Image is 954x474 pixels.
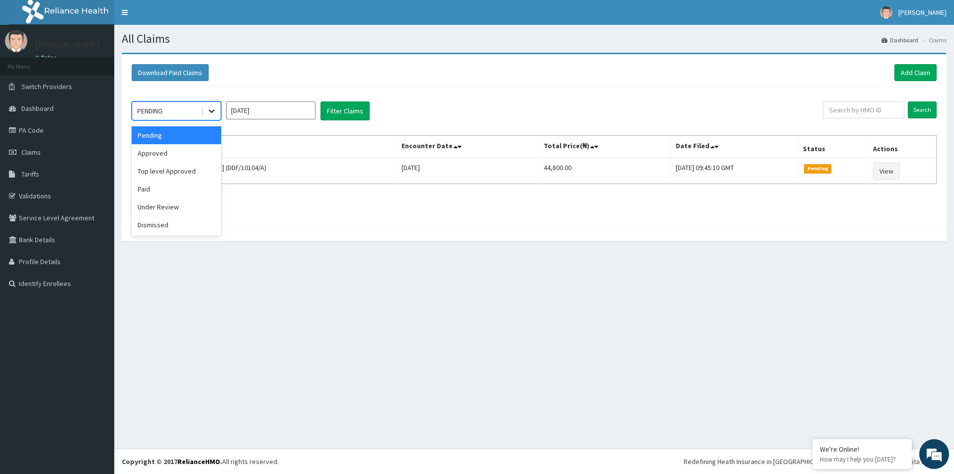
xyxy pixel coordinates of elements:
[397,136,540,159] th: Encounter Date
[672,158,799,184] td: [DATE] 09:45:10 GMT
[132,162,221,180] div: Top level Approved
[320,101,370,120] button: Filter Claims
[804,164,831,173] span: Pending
[114,449,954,474] footer: All rights reserved.
[132,136,397,159] th: Name
[35,54,59,61] a: Online
[163,5,187,29] div: Minimize live chat window
[880,6,892,19] img: User Image
[5,272,189,306] textarea: Type your message and hit 'Enter'
[820,445,904,454] div: We're Online!
[21,104,54,113] span: Dashboard
[132,144,221,162] div: Approved
[894,64,937,81] a: Add Claim
[823,101,904,118] input: Search by HMO ID
[132,180,221,198] div: Paid
[137,106,162,116] div: PENDING
[132,158,397,184] td: FAITH MEETIN [PERSON_NAME] (DDF/10104/A)
[132,126,221,144] div: Pending
[684,457,947,467] div: Redefining Heath Insurance in [GEOGRAPHIC_DATA] using Telemedicine and Data Science!
[540,136,672,159] th: Total Price(₦)
[908,101,937,118] input: Search
[132,64,209,81] button: Download Paid Claims
[18,50,40,75] img: d_794563401_company_1708531726252_794563401
[820,455,904,464] p: How may I help you today?
[21,148,41,157] span: Claims
[132,198,221,216] div: Under Review
[21,82,72,91] span: Switch Providers
[672,136,799,159] th: Date Filed
[898,8,947,17] span: [PERSON_NAME]
[132,216,221,234] div: Dismissed
[919,36,947,44] li: Claims
[177,457,220,466] a: RelianceHMO
[873,163,900,180] a: View
[881,36,918,44] a: Dashboard
[35,40,100,49] p: [PERSON_NAME]
[799,136,869,159] th: Status
[397,158,540,184] td: [DATE]
[869,136,937,159] th: Actions
[122,32,947,45] h1: All Claims
[5,30,27,52] img: User Image
[52,56,167,69] div: Chat with us now
[122,457,222,466] strong: Copyright © 2017 .
[540,158,672,184] td: 44,800.00
[226,101,316,119] input: Select Month and Year
[21,170,39,179] span: Tariffs
[58,125,137,226] span: We're online!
